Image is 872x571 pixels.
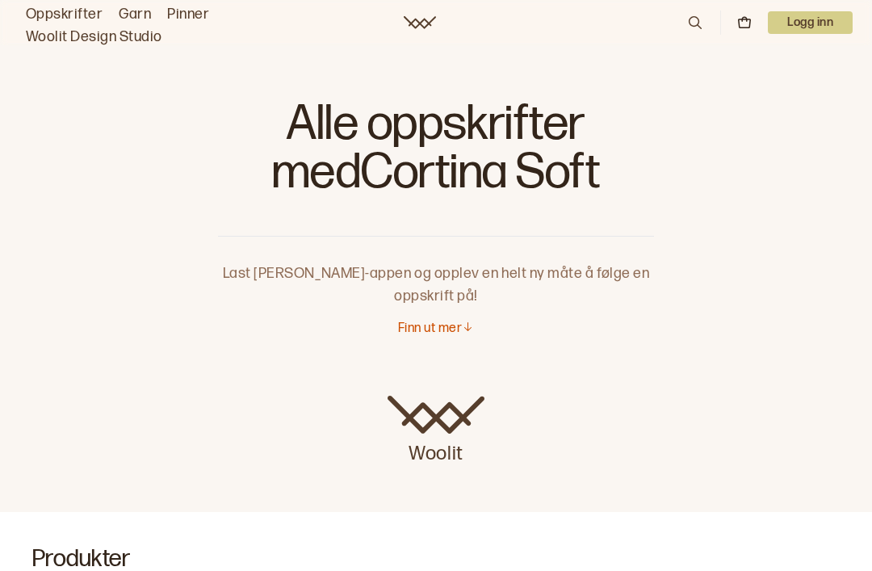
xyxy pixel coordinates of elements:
a: Garn [119,3,151,26]
p: Woolit [388,435,484,467]
button: Finn ut mer [398,321,474,338]
a: Woolit [388,396,484,467]
p: Last [PERSON_NAME]-appen og opplev en helt ny måte å følge en oppskrift på! [218,237,654,308]
a: Woolit [404,16,436,29]
a: Oppskrifter [26,3,103,26]
a: Woolit Design Studio [26,26,162,48]
a: Pinner [167,3,209,26]
p: Logg inn [768,11,853,34]
img: Woolit [388,396,484,435]
button: User dropdown [768,11,853,34]
h1: Alle oppskrifter med Cortina Soft [218,97,654,210]
p: Finn ut mer [398,321,462,338]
